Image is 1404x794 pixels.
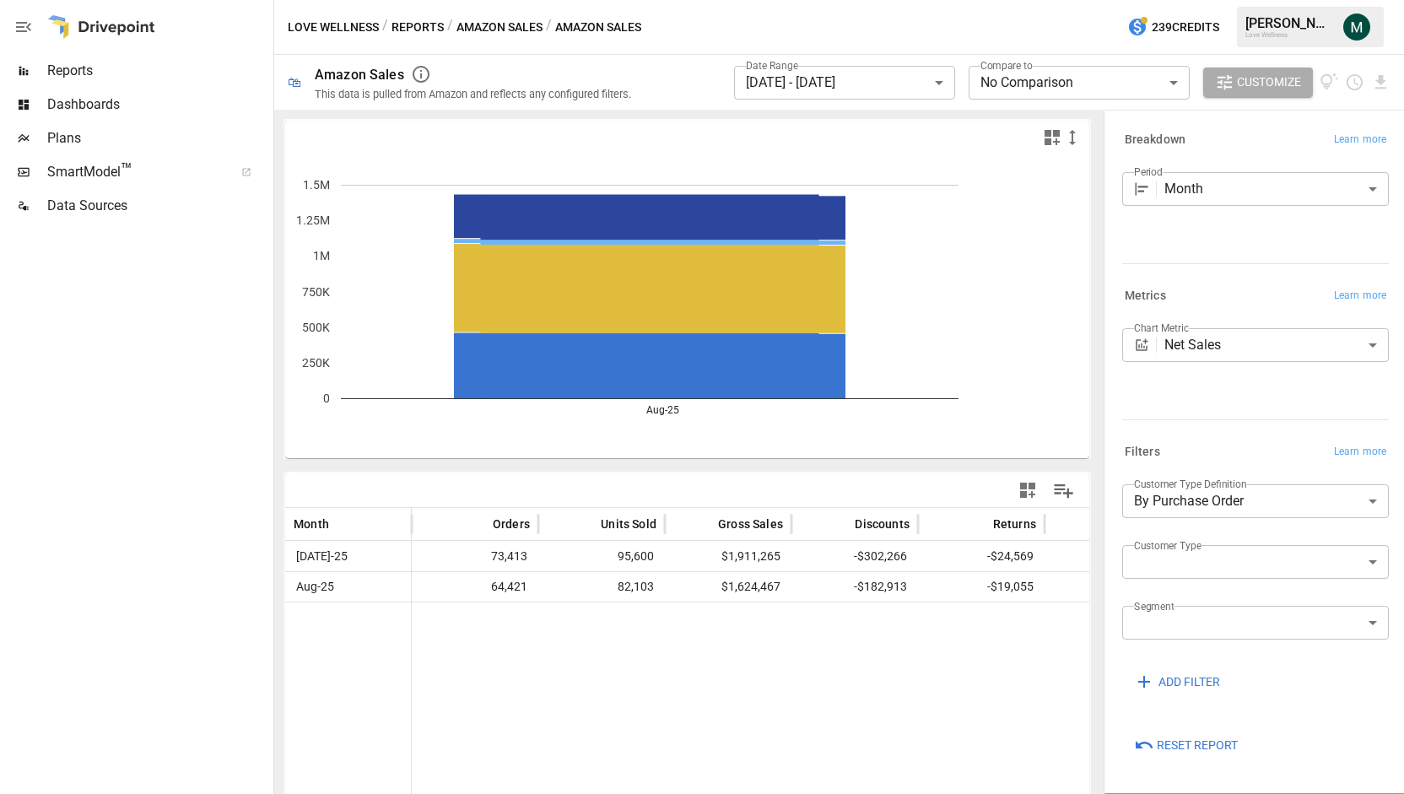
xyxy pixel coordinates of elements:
[926,542,1036,571] span: -$24,569
[1125,443,1160,462] h6: Filters
[746,58,798,73] label: Date Range
[302,356,330,370] text: 250K
[546,17,552,38] div: /
[1053,542,1163,571] span: $1,584,430
[980,58,1033,73] label: Compare to
[1045,472,1083,510] button: Manage Columns
[1245,31,1333,39] div: Love Wellness
[302,321,330,334] text: 500K
[547,572,656,602] span: 82,103
[1245,15,1333,31] div: [PERSON_NAME]
[1343,14,1370,41] img: Michael Cormack
[547,542,656,571] span: 95,600
[1134,538,1201,553] label: Customer Type
[800,542,910,571] span: -$302,266
[1320,68,1339,98] button: View documentation
[288,74,301,90] div: 🛍
[420,542,530,571] span: 73,413
[1345,73,1364,92] button: Schedule report
[303,178,330,192] text: 1.5M
[1334,132,1386,149] span: Learn more
[285,154,1077,458] svg: A chart.
[1334,288,1386,305] span: Learn more
[1125,131,1185,149] h6: Breakdown
[294,542,350,571] span: [DATE]-25
[391,17,444,38] button: Reports
[1084,512,1108,536] button: Sort
[1164,172,1389,206] div: Month
[1164,328,1389,362] div: Net Sales
[1120,12,1226,43] button: 239Credits
[1334,444,1386,461] span: Learn more
[601,516,656,532] span: Units Sold
[734,66,955,100] div: [DATE] - [DATE]
[855,516,910,532] span: Discounts
[313,249,330,262] text: 1M
[382,17,388,38] div: /
[1053,572,1163,602] span: $1,422,499
[646,404,679,416] text: Aug-25
[467,512,491,536] button: Sort
[1134,477,1247,491] label: Customer Type Definition
[294,516,329,532] span: Month
[47,61,270,81] span: Reports
[968,512,991,536] button: Sort
[575,512,599,536] button: Sort
[829,512,853,536] button: Sort
[1125,287,1166,305] h6: Metrics
[993,516,1036,532] span: Returns
[288,17,379,38] button: Love Wellness
[331,512,354,536] button: Sort
[456,17,543,38] button: Amazon Sales
[447,17,453,38] div: /
[315,88,631,100] div: This data is pulled from Amazon and reflects any configured filters.
[926,572,1036,602] span: -$19,055
[47,196,270,216] span: Data Sources
[1122,484,1389,518] div: By Purchase Order
[47,95,270,115] span: Dashboards
[1122,667,1232,697] button: ADD FILTER
[1237,72,1301,93] span: Customize
[294,572,337,602] span: Aug-25
[1333,3,1380,51] button: Michael Cormack
[1134,321,1189,335] label: Chart Metric
[296,213,330,227] text: 1.25M
[1158,672,1220,693] span: ADD FILTER
[1122,731,1250,761] button: Reset Report
[47,128,270,149] span: Plans
[315,67,404,83] div: Amazon Sales
[673,542,783,571] span: $1,911,265
[420,572,530,602] span: 64,421
[718,516,783,532] span: Gross Sales
[1203,68,1313,98] button: Customize
[47,162,223,182] span: SmartModel
[1157,735,1238,756] span: Reset Report
[1134,165,1163,179] label: Period
[493,516,530,532] span: Orders
[800,572,910,602] span: -$182,913
[302,285,330,299] text: 750K
[1152,17,1219,38] span: 239 Credits
[693,512,716,536] button: Sort
[673,572,783,602] span: $1,624,467
[1134,599,1174,613] label: Segment
[969,66,1190,100] div: No Comparison
[121,159,132,181] span: ™
[323,392,330,405] text: 0
[1371,73,1390,92] button: Download report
